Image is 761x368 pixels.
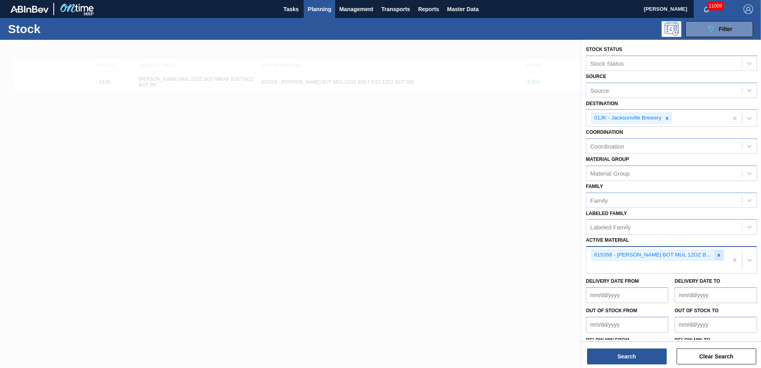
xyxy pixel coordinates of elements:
span: Reports [418,4,439,14]
label: Destination [586,101,618,106]
div: Stock Status [590,60,624,67]
div: 615358 - [PERSON_NAME] BOT MUL 12OZ BSKT 6/12 12OZ BOT 092 [592,250,714,260]
img: TNhmsLtSVTkK8tSr43FrP2fwEKptu5GPRR3wAAAABJRU5ErkJggg== [10,6,49,13]
input: mm/dd/yyyy [675,317,757,333]
label: Delivery Date to [675,278,720,284]
label: Out of Stock from [586,308,637,313]
span: 11009 [707,2,724,10]
span: Tasks [282,4,300,14]
label: Below Min to [675,337,710,343]
label: Below Min from [586,337,629,343]
span: Filter [719,26,732,32]
label: Out of Stock to [675,308,718,313]
label: Family [586,184,603,189]
label: Stock Status [586,47,622,52]
span: Planning [308,4,331,14]
div: Family [590,197,608,204]
div: Programming: no user selected [661,21,681,37]
button: Notifications [694,4,719,15]
label: Material Group [586,157,629,162]
label: Source [586,74,606,79]
div: 01JK - Jacksonville Brewery [592,113,663,123]
button: Filter [685,21,753,37]
label: Active Material [586,237,629,243]
label: Labeled Family [586,211,627,216]
input: mm/dd/yyyy [586,317,668,333]
div: Source [590,87,609,94]
span: Master Data [447,4,478,14]
span: Management [339,4,373,14]
div: Coordination [590,143,624,150]
label: Delivery Date from [586,278,639,284]
input: mm/dd/yyyy [675,287,757,303]
div: Material Group [590,170,630,176]
input: mm/dd/yyyy [586,287,668,303]
div: Labeled Family [590,224,631,231]
span: Transports [381,4,410,14]
h1: Stock [8,24,127,33]
img: Logout [743,4,753,14]
label: Coordination [586,129,623,135]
